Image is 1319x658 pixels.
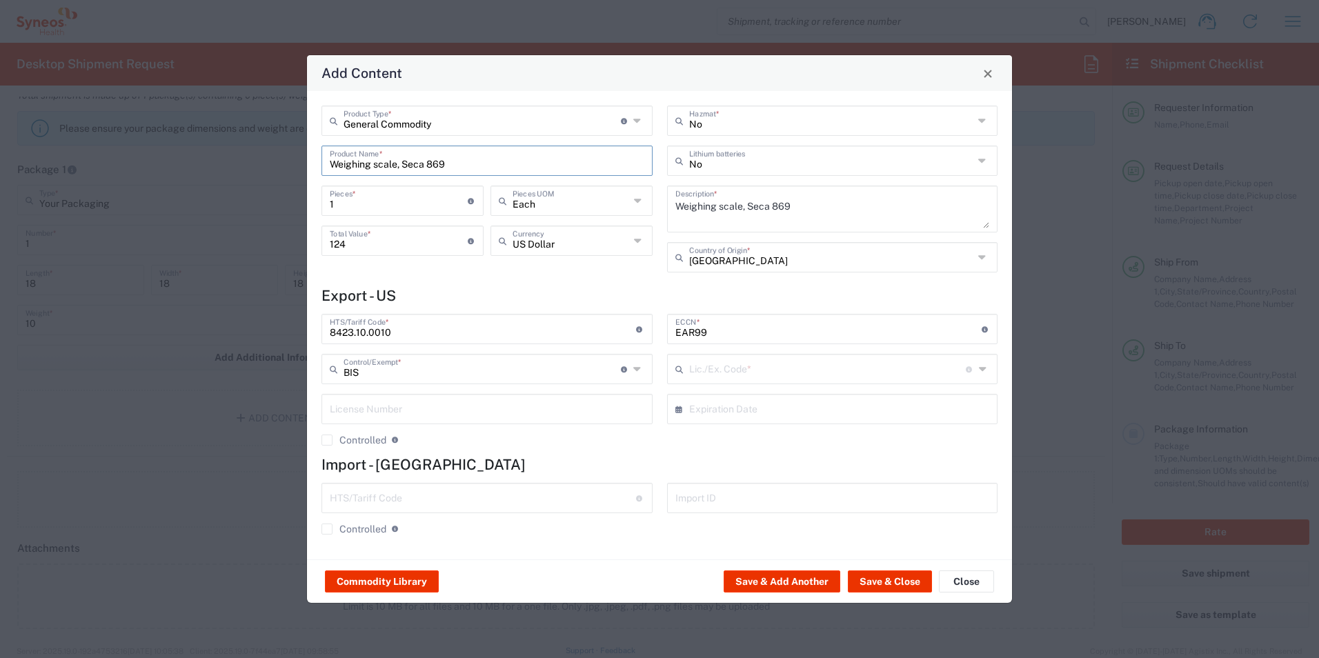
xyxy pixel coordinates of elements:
[724,570,840,592] button: Save & Add Another
[848,570,932,592] button: Save & Close
[939,570,994,592] button: Close
[321,456,998,473] h4: Import - [GEOGRAPHIC_DATA]
[321,287,998,304] h4: Export - US
[321,435,386,446] label: Controlled
[325,570,439,592] button: Commodity Library
[978,63,998,83] button: Close
[321,524,386,535] label: Controlled
[321,63,402,83] h4: Add Content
